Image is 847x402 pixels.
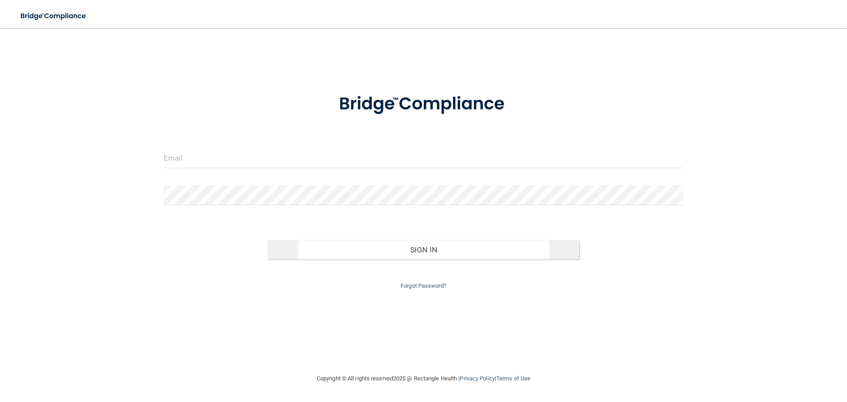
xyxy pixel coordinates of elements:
[164,148,683,168] input: Email
[13,7,94,25] img: bridge_compliance_login_screen.278c3ca4.svg
[321,81,526,127] img: bridge_compliance_login_screen.278c3ca4.svg
[496,375,530,382] a: Terms of Use
[262,364,585,393] div: Copyright © All rights reserved 2025 @ Rectangle Health | |
[268,240,580,259] button: Sign In
[401,282,446,289] a: Forgot Password?
[460,375,495,382] a: Privacy Policy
